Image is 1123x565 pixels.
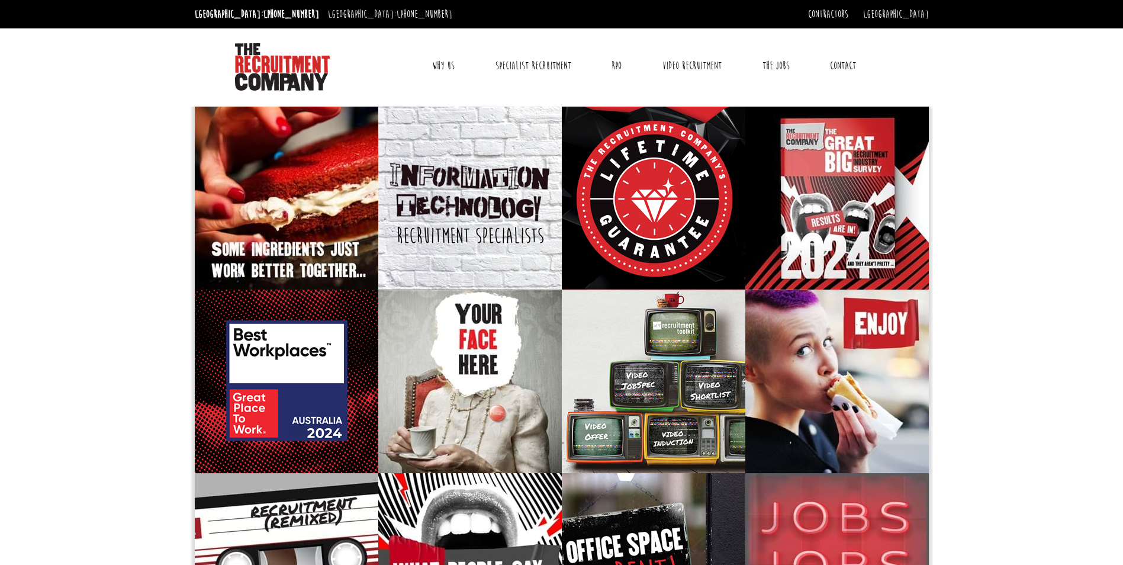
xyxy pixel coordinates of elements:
[821,51,865,81] a: Contact
[423,51,464,81] a: Why Us
[654,51,731,81] a: Video Recruitment
[192,5,322,24] li: [GEOGRAPHIC_DATA]:
[808,8,848,21] a: Contractors
[263,8,319,21] a: [PHONE_NUMBER]
[325,5,455,24] li: [GEOGRAPHIC_DATA]:
[235,43,330,91] img: The Recruitment Company
[487,51,580,81] a: Specialist Recruitment
[863,8,929,21] a: [GEOGRAPHIC_DATA]
[397,8,452,21] a: [PHONE_NUMBER]
[603,51,630,81] a: RPO
[754,51,799,81] a: The Jobs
